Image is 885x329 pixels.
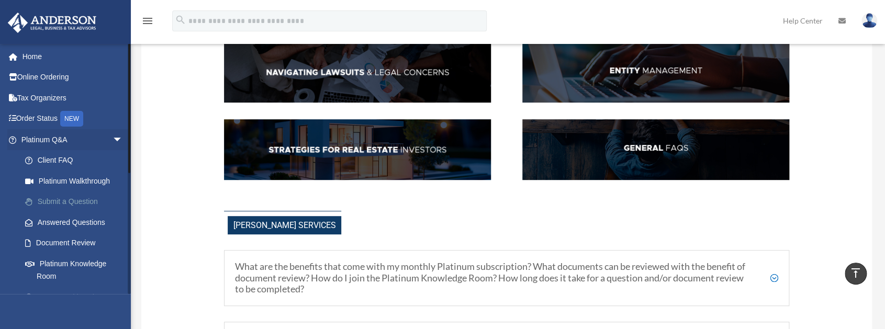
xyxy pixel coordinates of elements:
[845,263,867,285] a: vertical_align_top
[141,18,154,27] a: menu
[224,42,491,103] img: NavLaw_hdr
[522,42,789,103] img: EntManag_hdr
[15,253,139,287] a: Platinum Knowledge Room
[522,119,789,180] img: GenFAQ_hdr
[175,14,186,26] i: search
[141,15,154,27] i: menu
[113,129,133,151] span: arrow_drop_down
[15,212,139,233] a: Answered Questions
[60,111,83,127] div: NEW
[235,261,778,295] h5: What are the benefits that come with my monthly Platinum subscription? What documents can be revi...
[7,67,139,88] a: Online Ordering
[7,87,139,108] a: Tax Organizers
[7,46,139,67] a: Home
[849,267,862,279] i: vertical_align_top
[228,216,341,234] span: [PERSON_NAME] Services
[15,233,139,254] a: Document Review
[15,191,139,212] a: Submit a Question
[224,119,491,180] img: StratsRE_hdr
[5,13,99,33] img: Anderson Advisors Platinum Portal
[15,287,139,320] a: Tax & Bookkeeping Packages
[861,13,877,28] img: User Pic
[15,150,133,171] a: Client FAQ
[7,108,139,130] a: Order StatusNEW
[7,129,139,150] a: Platinum Q&Aarrow_drop_down
[15,171,139,191] a: Platinum Walkthrough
